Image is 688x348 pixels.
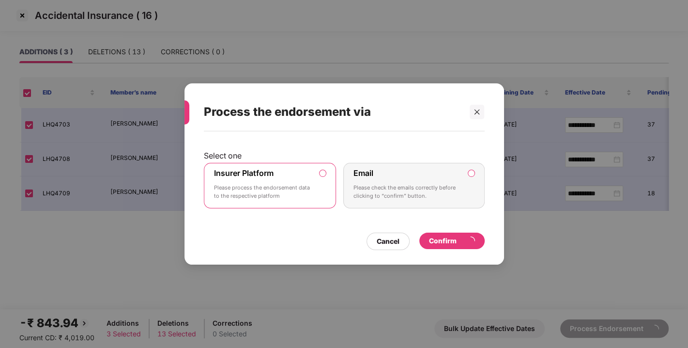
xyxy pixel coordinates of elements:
div: Confirm [429,236,475,246]
input: Insurer PlatformPlease process the endorsement data to the respective platform [320,170,326,176]
div: Cancel [377,236,399,247]
label: Email [353,168,373,178]
p: Please process the endorsement data to the respective platform [214,184,313,201]
input: EmailPlease check the emails correctly before clicking to “confirm” button. [468,170,474,176]
p: Please check the emails correctly before clicking to “confirm” button. [353,184,461,201]
div: Process the endorsement via [204,93,461,131]
label: Insurer Platform [214,168,274,178]
span: loading [466,237,475,245]
span: close [474,109,480,115]
p: Select one [204,151,485,160]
